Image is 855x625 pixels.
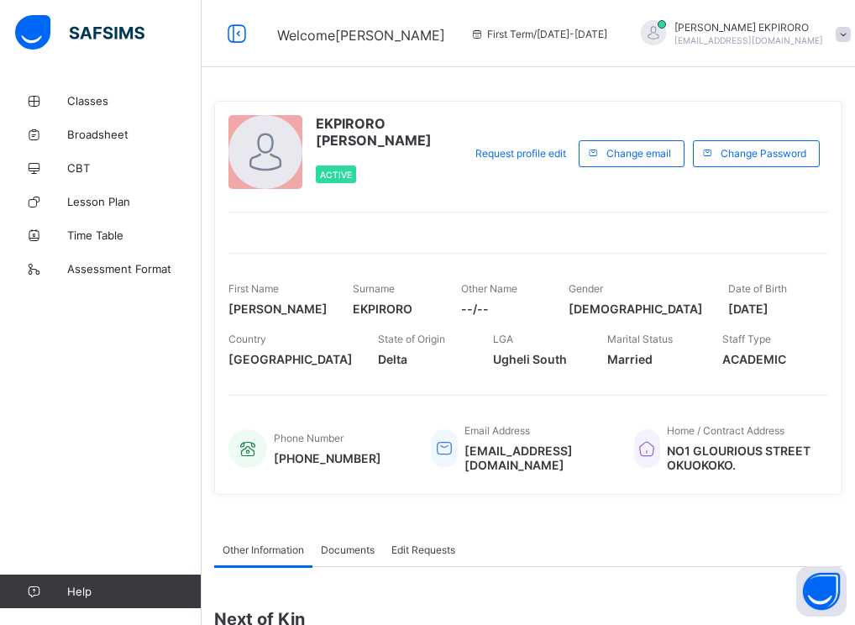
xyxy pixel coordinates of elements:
span: session/term information [470,28,607,40]
span: Change Password [721,147,806,160]
span: [EMAIL_ADDRESS][DOMAIN_NAME] [464,444,609,472]
span: Married [607,352,697,366]
span: --/-- [461,302,544,316]
span: Home / Contract Address [667,424,784,437]
span: [DATE] [728,302,811,316]
span: [EMAIL_ADDRESS][DOMAIN_NAME] [674,35,823,45]
span: Ugheli South [493,352,583,366]
span: [GEOGRAPHIC_DATA] [228,352,353,366]
span: Active [320,170,352,180]
span: Documents [321,544,375,556]
span: Time Table [67,228,202,242]
span: Delta [378,352,468,366]
span: Other Information [223,544,304,556]
span: [PERSON_NAME] EKPIRORO [674,21,823,34]
span: Marital Status [607,333,673,345]
span: [PERSON_NAME] [228,302,328,316]
span: Staff Type [722,333,771,345]
img: safsims [15,15,144,50]
span: Classes [67,94,202,108]
span: Help [67,585,201,598]
span: CBT [67,161,202,175]
span: NO1 GLOURIOUS STREET OKUOKOKO. [667,444,811,472]
span: Edit Requests [391,544,455,556]
span: Assessment Format [67,262,202,276]
span: Country [228,333,266,345]
span: Phone Number [274,432,344,444]
span: Change email [606,147,671,160]
span: State of Origin [378,333,445,345]
span: Date of Birth [728,282,787,295]
span: Gender [569,282,603,295]
span: Surname [353,282,395,295]
span: ACADEMIC [722,352,812,366]
span: First Name [228,282,279,295]
span: [DEMOGRAPHIC_DATA] [569,302,703,316]
span: Broadsheet [67,128,202,141]
span: Email Address [464,424,530,437]
span: LGA [493,333,513,345]
span: [PHONE_NUMBER] [274,451,381,465]
span: Lesson Plan [67,195,202,208]
button: Open asap [796,566,847,617]
span: Request profile edit [475,147,566,160]
span: Welcome [PERSON_NAME] [277,27,445,44]
span: Other Name [461,282,517,295]
span: EKPIRORO [353,302,436,316]
span: EKPIRORO [PERSON_NAME] [316,115,454,149]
